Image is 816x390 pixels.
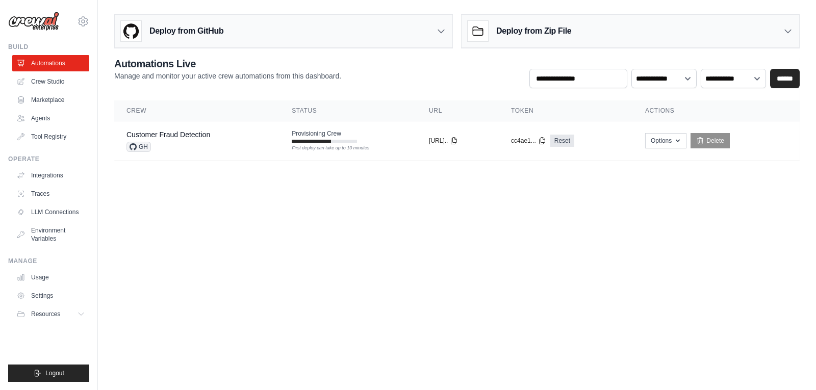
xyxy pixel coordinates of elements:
a: Environment Variables [12,222,89,247]
div: Operate [8,155,89,163]
a: Reset [550,135,574,147]
a: Marketplace [12,92,89,108]
a: Traces [12,186,89,202]
a: Automations [12,55,89,71]
button: Options [645,133,686,148]
span: Provisioning Crew [292,129,341,138]
span: Logout [45,369,64,377]
a: Usage [12,269,89,285]
a: Agents [12,110,89,126]
p: Manage and monitor your active crew automations from this dashboard. [114,71,341,81]
a: Tool Registry [12,128,89,145]
button: Logout [8,365,89,382]
a: Crew Studio [12,73,89,90]
span: GH [126,142,151,152]
th: URL [417,100,499,121]
h3: Deploy from GitHub [149,25,223,37]
th: Actions [633,100,800,121]
a: Settings [12,288,89,304]
h2: Automations Live [114,57,341,71]
button: Resources [12,306,89,322]
div: Build [8,43,89,51]
a: Delete [691,133,730,148]
th: Crew [114,100,279,121]
th: Status [279,100,417,121]
div: First deploy can take up to 10 minutes [292,145,357,152]
a: Customer Fraud Detection [126,131,210,139]
th: Token [499,100,633,121]
img: Logo [8,12,59,31]
h3: Deploy from Zip File [496,25,571,37]
span: Resources [31,310,60,318]
button: cc4ae1... [511,137,546,145]
a: LLM Connections [12,204,89,220]
img: GitHub Logo [121,21,141,41]
a: Integrations [12,167,89,184]
div: Manage [8,257,89,265]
